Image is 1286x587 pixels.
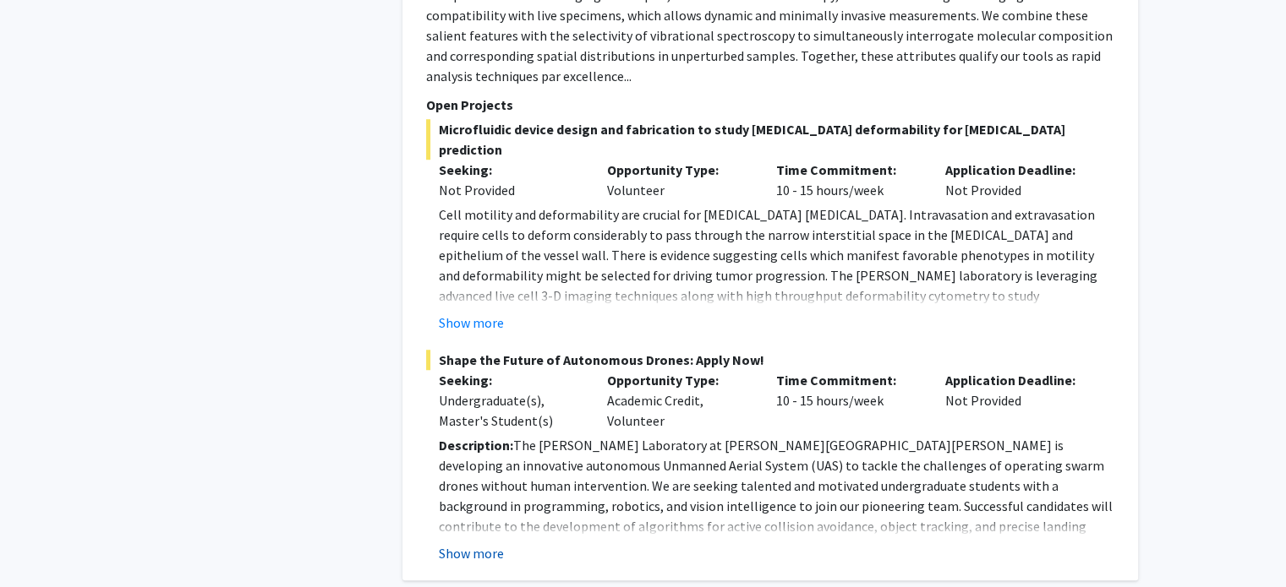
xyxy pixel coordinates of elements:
[763,370,933,431] div: 10 - 15 hours/week
[776,370,920,390] p: Time Commitment:
[594,160,763,200] div: Volunteer
[763,160,933,200] div: 10 - 15 hours/week
[13,511,72,574] iframe: Chat
[426,119,1114,160] span: Microfluidic device design and fabrication to study [MEDICAL_DATA] deformability for [MEDICAL_DAT...
[607,160,751,180] p: Opportunity Type:
[439,390,583,431] div: Undergraduate(s), Master's Student(s)
[776,160,920,180] p: Time Commitment:
[607,370,751,390] p: Opportunity Type:
[439,370,583,390] p: Seeking:
[439,437,513,454] strong: Description:
[439,204,1114,326] p: Cell motility and deformability are crucial for [MEDICAL_DATA] [MEDICAL_DATA]. Intravasation and ...
[933,160,1102,200] div: Not Provided
[945,160,1089,180] p: Application Deadline:
[945,370,1089,390] p: Application Deadline:
[426,350,1114,370] span: Shape the Future of Autonomous Drones: Apply Now!
[439,313,504,333] button: Show more
[594,370,763,431] div: Academic Credit, Volunteer
[439,160,583,180] p: Seeking:
[439,435,1114,557] p: The [PERSON_NAME] Laboratory at [PERSON_NAME][GEOGRAPHIC_DATA][PERSON_NAME] is developing an inno...
[426,95,1114,115] p: Open Projects
[933,370,1102,431] div: Not Provided
[439,543,504,563] button: Show more
[439,180,583,200] div: Not Provided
